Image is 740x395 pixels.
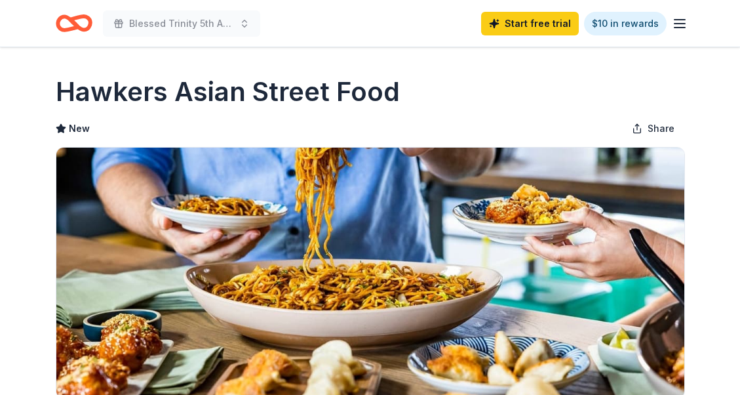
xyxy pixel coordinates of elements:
h1: Hawkers Asian Street Food [56,73,400,110]
a: Start free trial [481,12,579,35]
span: Share [648,121,674,136]
a: Home [56,8,92,39]
span: New [69,121,90,136]
button: Share [621,115,685,142]
button: Blessed Trinity 5th Anniversary Bingo [103,10,260,37]
a: $10 in rewards [584,12,667,35]
span: Blessed Trinity 5th Anniversary Bingo [129,16,234,31]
